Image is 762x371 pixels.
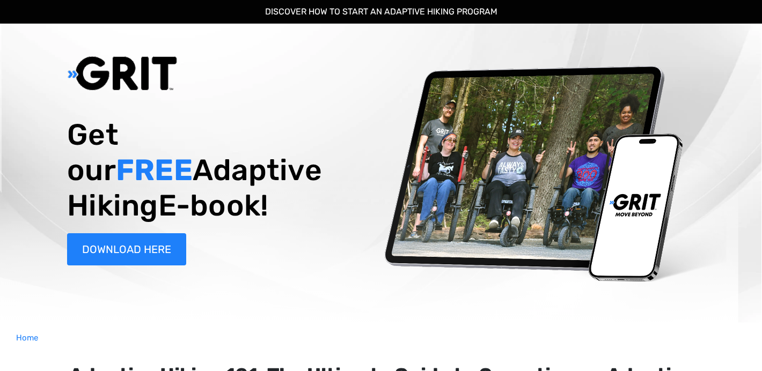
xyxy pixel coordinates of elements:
span: E-book! [158,188,269,223]
strong: FREE [116,153,193,188]
img: grit-logo [67,56,178,91]
nav: Breadcrumb [16,332,746,344]
span: Home [16,333,38,343]
img: banner image [381,66,730,281]
a: DOWNLOAD HERE [67,233,186,265]
h1: Get our Adaptive Hiking [67,117,367,224]
a: Home [16,332,38,344]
